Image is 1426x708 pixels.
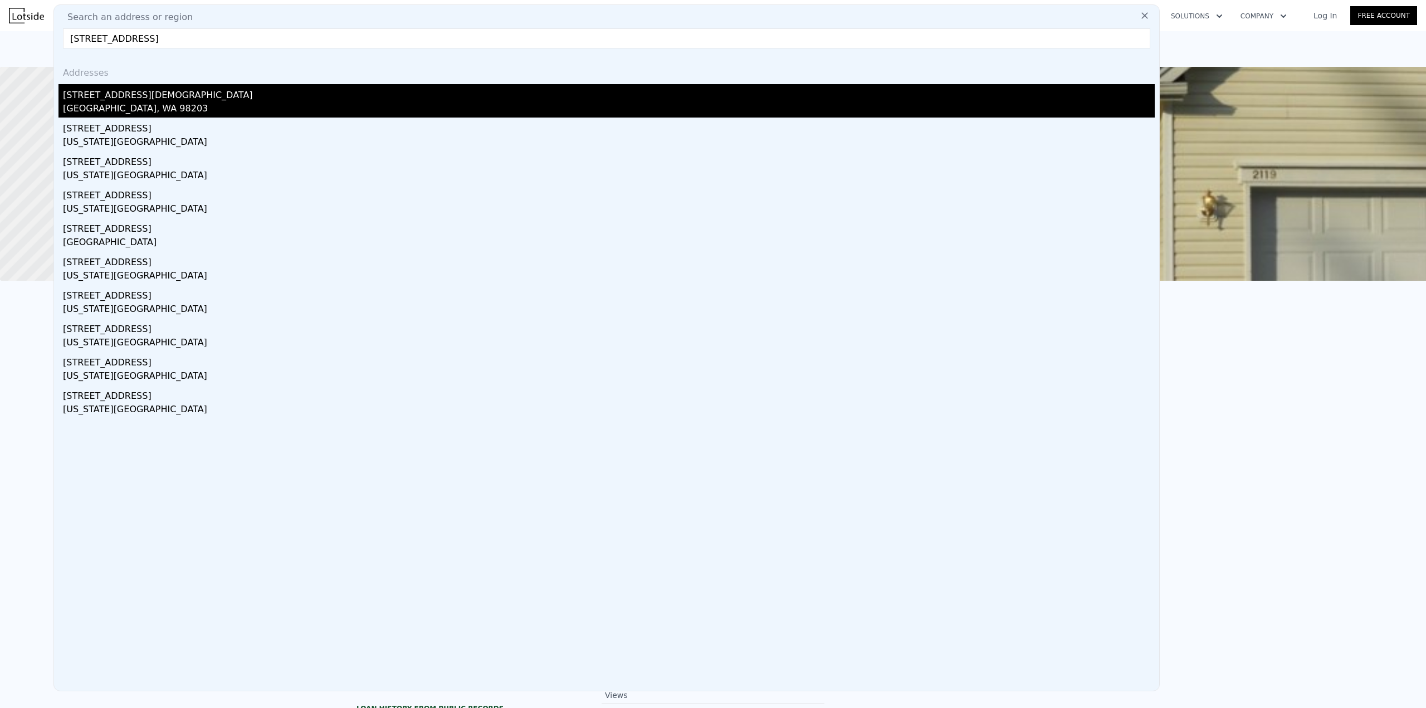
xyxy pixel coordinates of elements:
[1350,6,1417,25] a: Free Account
[9,8,44,23] img: Lotside
[63,269,1155,285] div: [US_STATE][GEOGRAPHIC_DATA]
[63,151,1155,169] div: [STREET_ADDRESS]
[63,28,1150,48] input: Enter an address, city, region, neighborhood or zip code
[63,318,1155,336] div: [STREET_ADDRESS]
[63,369,1155,385] div: [US_STATE][GEOGRAPHIC_DATA]
[63,102,1155,118] div: [GEOGRAPHIC_DATA], WA 98203
[63,285,1155,302] div: [STREET_ADDRESS]
[63,251,1155,269] div: [STREET_ADDRESS]
[63,118,1155,135] div: [STREET_ADDRESS]
[63,169,1155,184] div: [US_STATE][GEOGRAPHIC_DATA]
[1300,10,1350,21] a: Log In
[63,302,1155,318] div: [US_STATE][GEOGRAPHIC_DATA]
[63,218,1155,236] div: [STREET_ADDRESS]
[1232,6,1296,26] button: Company
[63,403,1155,418] div: [US_STATE][GEOGRAPHIC_DATA]
[58,11,193,24] span: Search an address or region
[63,336,1155,351] div: [US_STATE][GEOGRAPHIC_DATA]
[63,351,1155,369] div: [STREET_ADDRESS]
[63,236,1155,251] div: [GEOGRAPHIC_DATA]
[1162,6,1232,26] button: Solutions
[63,202,1155,218] div: [US_STATE][GEOGRAPHIC_DATA]
[63,135,1155,151] div: [US_STATE][GEOGRAPHIC_DATA]
[63,84,1155,102] div: [STREET_ADDRESS][DEMOGRAPHIC_DATA]
[58,57,1155,84] div: Addresses
[63,385,1155,403] div: [STREET_ADDRESS]
[63,184,1155,202] div: [STREET_ADDRESS]
[605,690,713,701] div: Views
